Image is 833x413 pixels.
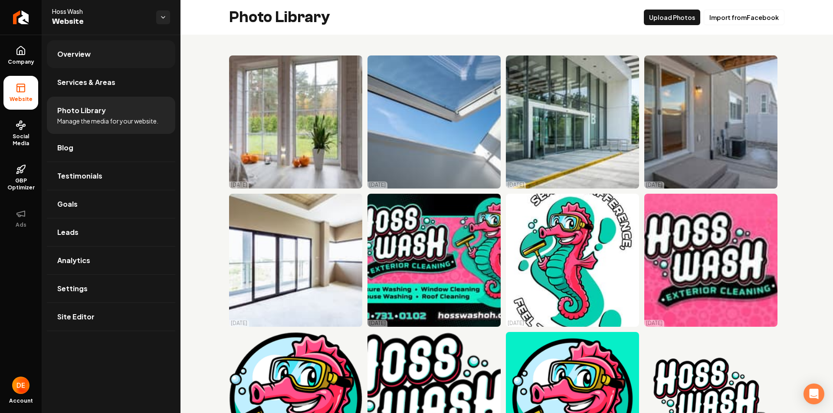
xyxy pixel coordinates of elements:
p: [DATE] [231,182,247,189]
a: Site Editor [47,303,175,331]
span: Social Media [3,133,38,147]
img: Modern home exterior with patio entrance, air conditioning unit, and privacy fence. [644,55,777,189]
a: Goals [47,190,175,218]
h2: Photo Library [229,9,330,26]
p: [DATE] [508,182,524,189]
span: Manage the media for your website. [57,117,158,125]
a: Social Media [3,113,38,154]
p: [DATE] [646,320,662,327]
p: [DATE] [508,320,524,327]
img: Cozy bedroom with large windows, pumpkins, plants, and a serene green view outside. [229,55,362,189]
img: Modern building entrance with glass doors and accessible ramp in a landscaped environment. [506,55,639,189]
span: Account [9,397,33,404]
p: [DATE] [369,182,386,189]
span: Goals [57,199,78,209]
a: GBP Optimizer [3,157,38,198]
p: [DATE] [646,182,662,189]
span: Ads [12,221,30,228]
p: [DATE] [369,320,386,327]
button: Open user button [12,377,30,394]
span: Photo Library [57,105,106,116]
span: Leads [57,227,79,237]
img: Spacious empty room with large windows and modern design, ready for interior decoration. [229,194,362,327]
a: Company [3,39,38,72]
a: Leads [47,218,175,246]
img: Rebolt Logo [13,10,29,24]
a: Settings [47,275,175,302]
span: Settings [57,283,88,294]
button: Upload Photos [644,10,700,25]
span: Analytics [57,255,90,266]
span: Site Editor [57,312,95,322]
span: Blog [57,143,73,153]
a: Testimonials [47,162,175,190]
span: GBP Optimizer [3,177,38,191]
button: Ads [3,202,38,235]
a: Overview [47,40,175,68]
img: Colorful cartoon seahorse wearing goggles and holding a cleaning tool with playful text. [506,194,639,327]
span: Overview [57,49,91,59]
p: [DATE] [231,320,247,327]
img: Hoss Wash logo for exterior cleaning on pink bubbly background. [644,194,777,327]
span: Company [4,59,38,65]
a: Analytics [47,247,175,274]
span: Website [52,16,149,28]
img: Dylan Evanich [12,377,30,394]
img: Skylight opening revealing blue sky above a modern architectural interior. [367,55,501,189]
span: Services & Areas [57,77,115,88]
span: Website [6,96,36,103]
div: Open Intercom Messenger [803,384,824,404]
span: Hoss Wash [52,7,149,16]
a: Blog [47,134,175,162]
span: Testimonials [57,171,102,181]
a: Services & Areas [47,68,175,96]
button: Import fromFacebook [704,10,784,25]
img: Hoss Wash logo featuring a cartoon seahorse promoting exterior cleaning services. [367,194,501,327]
